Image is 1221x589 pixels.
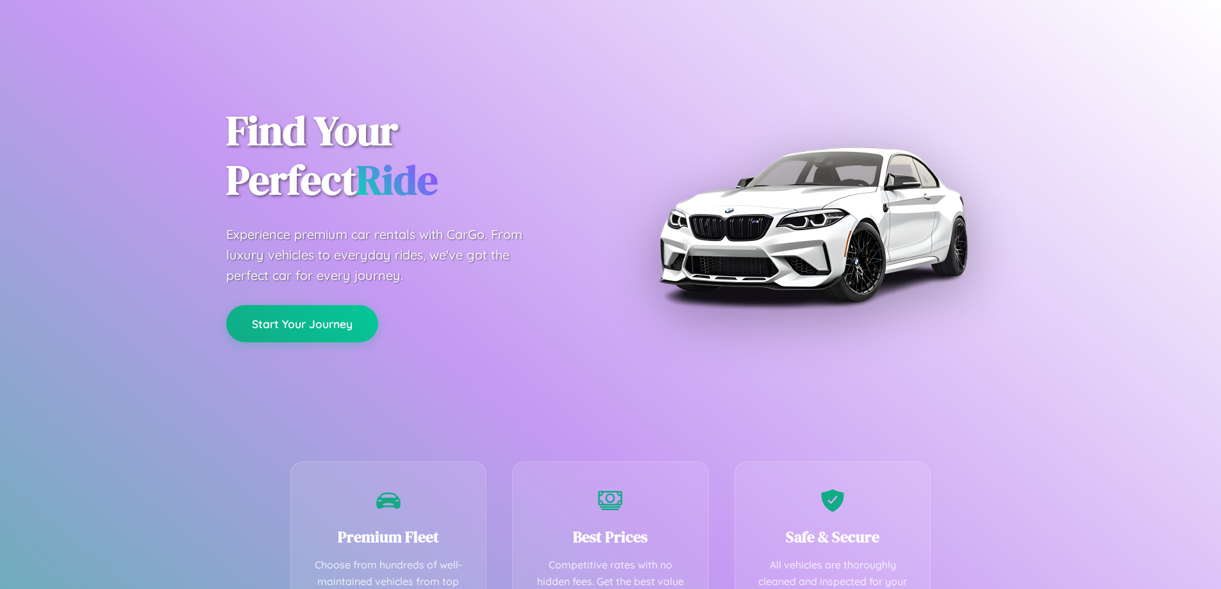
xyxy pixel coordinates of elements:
[310,526,467,547] h3: Premium Fleet
[226,224,547,286] p: Experience premium car rentals with CarGo. From luxury vehicles to everyday rides, we've got the ...
[226,106,592,205] h1: Find Your Perfect
[652,64,973,385] img: Premium BMW car rental vehicle
[356,152,438,208] span: Ride
[754,526,911,547] h3: Safe & Secure
[226,305,378,342] button: Start Your Journey
[532,526,689,547] h3: Best Prices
